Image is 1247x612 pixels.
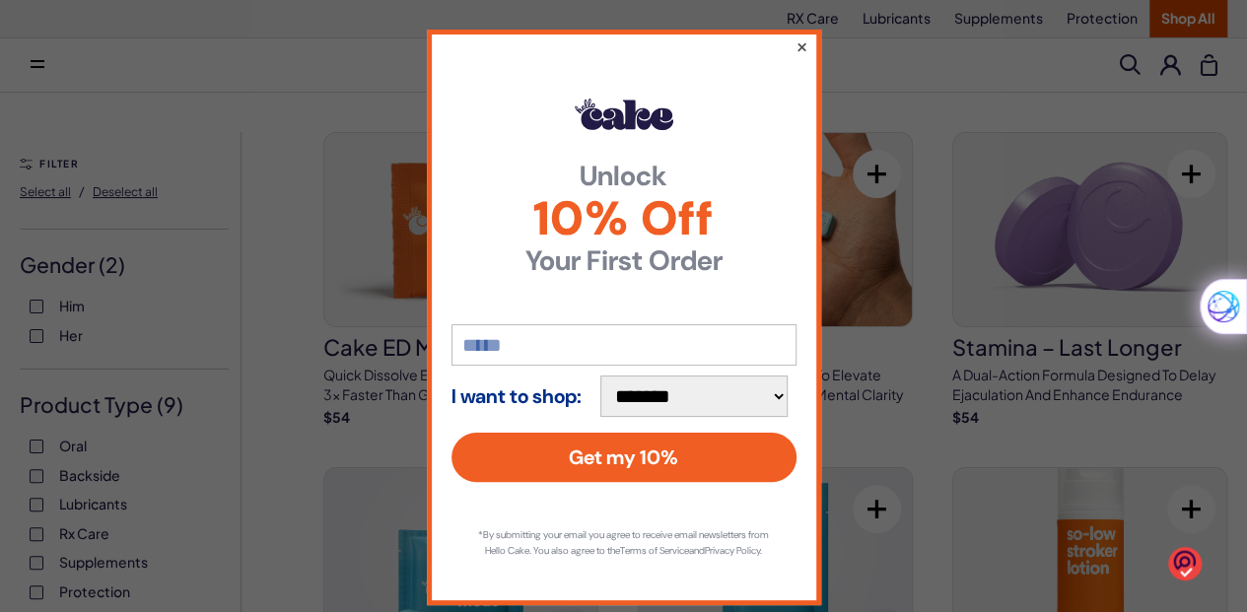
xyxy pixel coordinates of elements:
[575,99,673,130] img: Hello Cake
[451,163,797,190] strong: Unlock
[451,195,797,242] span: 10% Off
[451,433,797,482] button: Get my 10%
[1168,546,1202,582] img: o1IwAAAABJRU5ErkJggg==
[471,527,777,559] p: *By submitting your email you agree to receive email newsletters from Hello Cake. You also agree ...
[620,544,689,557] a: Terms of Service
[705,544,760,557] a: Privacy Policy
[795,34,807,58] button: ×
[451,385,582,407] strong: I want to shop:
[451,247,797,275] strong: Your First Order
